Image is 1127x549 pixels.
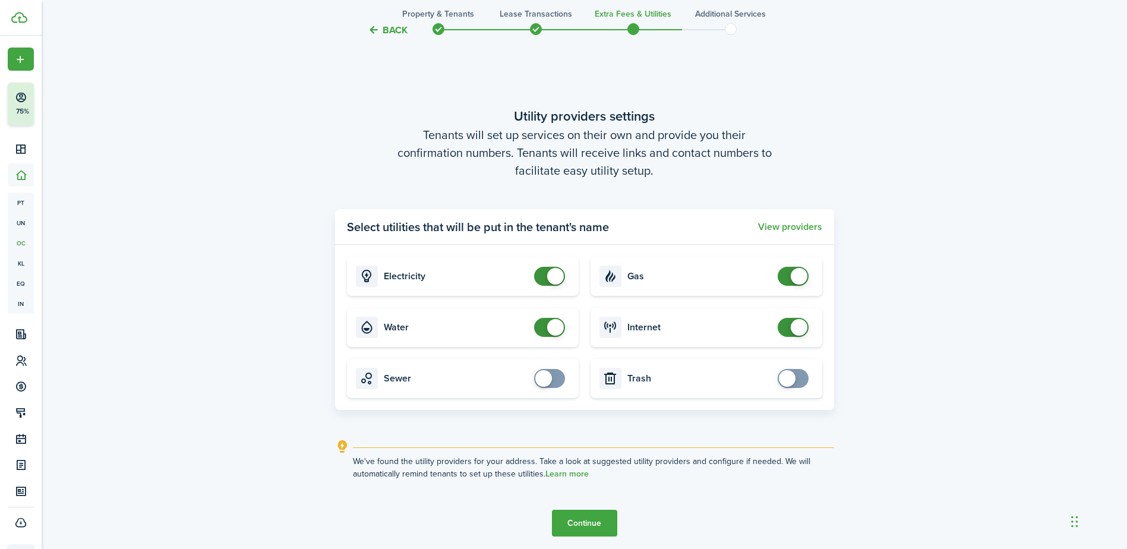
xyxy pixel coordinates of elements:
a: Learn more [545,469,589,479]
div: Drag [1071,504,1078,539]
h3: Property & Tenants [402,8,474,20]
card-title: Sewer [384,373,528,384]
img: TenantCloud [11,12,27,23]
button: Open menu [8,48,34,71]
wizard-step-header-title: Utility providers settings [335,106,834,126]
i: outline [335,440,350,454]
a: in [8,294,34,314]
h3: Additional Services [695,8,766,20]
explanation-description: We've found the utility providers for your address. Take a look at suggested utility providers an... [353,455,834,480]
a: un [8,213,34,233]
card-title: Water [384,322,528,333]
card-title: Internet [627,322,772,333]
a: kl [8,253,34,273]
card-title: Trash [627,373,772,384]
button: Continue [552,510,617,537]
h3: Extra fees & Utilities [595,8,671,20]
panel-main-title: Select utilities that will be put in the tenant's name [347,218,609,236]
p: 75% [15,106,30,116]
button: View providers [758,222,822,232]
a: pt [8,193,34,213]
h3: Lease Transactions [500,8,572,20]
a: eq [8,273,34,294]
button: 75% [8,83,106,125]
wizard-step-header-description: Tenants will set up services on their own and provide you their confirmation numbers. Tenants wil... [335,126,834,179]
card-title: Electricity [384,271,528,282]
button: Back [368,24,408,36]
iframe: Chat Widget [929,421,1127,549]
card-title: Gas [627,271,772,282]
a: oc [8,233,34,253]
